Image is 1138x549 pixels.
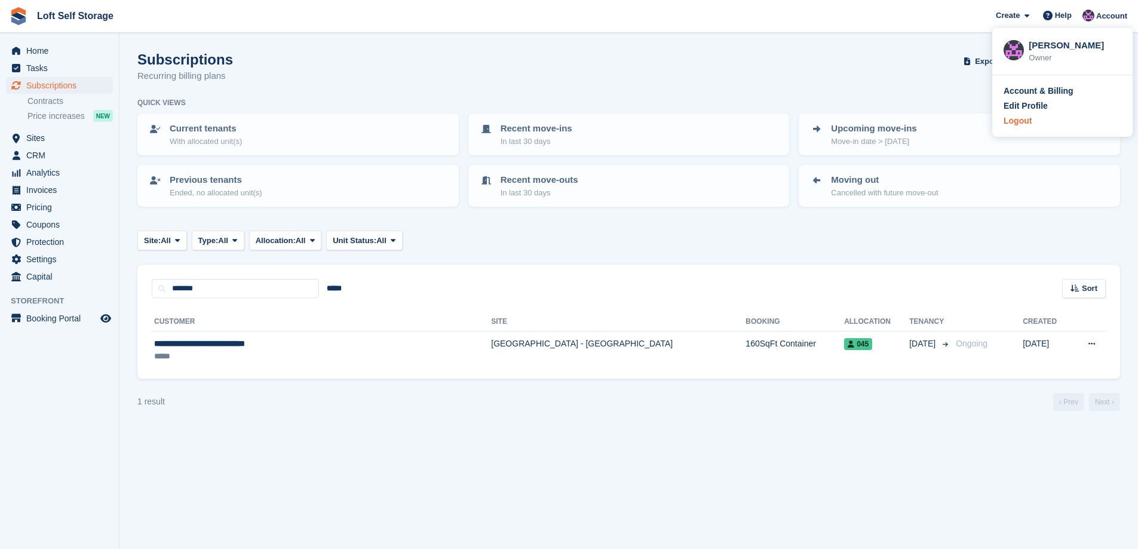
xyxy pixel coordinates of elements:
[137,231,187,250] button: Site: All
[137,97,186,108] h6: Quick views
[6,234,113,250] a: menu
[6,310,113,327] a: menu
[326,231,402,250] button: Unit Status: All
[831,122,916,136] p: Upcoming move-ins
[1082,283,1097,295] span: Sort
[1004,100,1121,112] a: Edit Profile
[1089,393,1120,411] a: Next
[152,312,491,332] th: Customer
[26,310,98,327] span: Booking Portal
[137,69,233,83] p: Recurring billing plans
[800,166,1119,206] a: Moving out Cancelled with future move-out
[376,235,387,247] span: All
[996,10,1020,22] span: Create
[1004,100,1048,112] div: Edit Profile
[1029,52,1121,64] div: Owner
[746,332,844,369] td: 160SqFt Container
[1004,40,1024,60] img: Amy Wright
[26,199,98,216] span: Pricing
[501,122,572,136] p: Recent move-ins
[6,147,113,164] a: menu
[170,122,242,136] p: Current tenants
[491,332,746,369] td: [GEOGRAPHIC_DATA] - [GEOGRAPHIC_DATA]
[27,96,113,107] a: Contracts
[170,136,242,148] p: With allocated unit(s)
[6,77,113,94] a: menu
[26,147,98,164] span: CRM
[26,234,98,250] span: Protection
[470,166,789,206] a: Recent move-outs In last 30 days
[746,312,844,332] th: Booking
[909,312,951,332] th: Tenancy
[1053,393,1084,411] a: Previous
[1004,85,1073,97] div: Account & Billing
[26,60,98,76] span: Tasks
[26,42,98,59] span: Home
[26,77,98,94] span: Subscriptions
[99,311,113,326] a: Preview store
[161,235,171,247] span: All
[6,164,113,181] a: menu
[1004,115,1121,127] a: Logout
[1023,312,1070,332] th: Created
[501,187,578,199] p: In last 30 days
[1004,115,1032,127] div: Logout
[6,268,113,285] a: menu
[6,199,113,216] a: menu
[6,42,113,59] a: menu
[144,235,161,247] span: Site:
[26,268,98,285] span: Capital
[975,56,999,68] span: Export
[296,235,306,247] span: All
[333,235,376,247] span: Unit Status:
[170,187,262,199] p: Ended, no allocated unit(s)
[139,166,458,206] a: Previous tenants Ended, no allocated unit(s)
[218,235,228,247] span: All
[501,173,578,187] p: Recent move-outs
[844,312,909,332] th: Allocation
[192,231,244,250] button: Type: All
[501,136,572,148] p: In last 30 days
[26,130,98,146] span: Sites
[26,216,98,233] span: Coupons
[800,115,1119,154] a: Upcoming move-ins Move-in date > [DATE]
[249,231,322,250] button: Allocation: All
[11,295,119,307] span: Storefront
[956,339,987,348] span: Ongoing
[26,251,98,268] span: Settings
[93,110,113,122] div: NEW
[27,111,85,122] span: Price increases
[139,115,458,154] a: Current tenants With allocated unit(s)
[26,182,98,198] span: Invoices
[26,164,98,181] span: Analytics
[27,109,113,122] a: Price increases NEW
[6,251,113,268] a: menu
[6,216,113,233] a: menu
[6,130,113,146] a: menu
[6,182,113,198] a: menu
[6,60,113,76] a: menu
[961,51,1014,71] button: Export
[198,235,219,247] span: Type:
[10,7,27,25] img: stora-icon-8386f47178a22dfd0bd8f6a31ec36ba5ce8667c1dd55bd0f319d3a0aa187defe.svg
[844,338,872,350] span: 045
[1051,393,1122,411] nav: Page
[1096,10,1127,22] span: Account
[831,136,916,148] p: Move-in date > [DATE]
[137,51,233,68] h1: Subscriptions
[831,173,938,187] p: Moving out
[170,173,262,187] p: Previous tenants
[1004,85,1121,97] a: Account & Billing
[1082,10,1094,22] img: Amy Wright
[1055,10,1072,22] span: Help
[32,6,118,26] a: Loft Self Storage
[256,235,296,247] span: Allocation:
[1023,332,1070,369] td: [DATE]
[909,338,938,350] span: [DATE]
[470,115,789,154] a: Recent move-ins In last 30 days
[137,395,165,408] div: 1 result
[1029,39,1121,50] div: [PERSON_NAME]
[831,187,938,199] p: Cancelled with future move-out
[491,312,746,332] th: Site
